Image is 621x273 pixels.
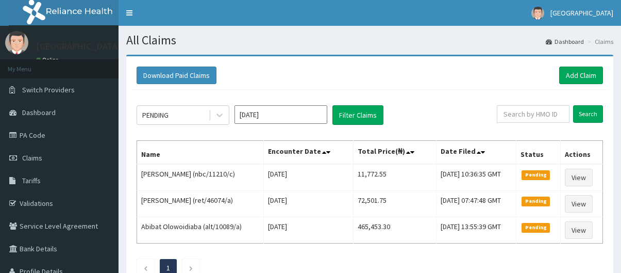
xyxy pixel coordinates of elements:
td: [DATE] [263,164,353,191]
a: View [565,169,593,186]
input: Search by HMO ID [497,105,569,123]
td: Abibat Olowoidiaba (alt/10089/a) [137,217,264,244]
span: Pending [522,223,550,232]
td: 11,772.55 [353,164,436,191]
button: Filter Claims [332,105,383,125]
span: Tariffs [22,176,41,185]
td: 72,501.75 [353,191,436,217]
span: Pending [522,197,550,206]
span: Claims [22,153,42,163]
td: [DATE] [263,217,353,244]
th: Name [137,141,264,165]
img: User Image [531,7,544,20]
span: Pending [522,170,550,180]
img: User Image [5,31,28,54]
input: Select Month and Year [234,105,327,124]
td: [PERSON_NAME] (nbc/11210/c) [137,164,264,191]
th: Total Price(₦) [353,141,436,165]
button: Download Paid Claims [137,67,216,84]
a: Online [36,56,61,63]
td: [DATE] 07:47:48 GMT [436,191,516,217]
input: Search [573,105,603,123]
a: View [565,195,593,213]
span: [GEOGRAPHIC_DATA] [550,8,613,18]
a: Add Claim [559,67,603,84]
td: [DATE] 10:36:35 GMT [436,164,516,191]
span: Switch Providers [22,85,75,94]
a: Page 1 is your current page [166,263,170,272]
h1: All Claims [126,34,613,47]
a: Previous page [143,263,148,272]
td: 465,453.30 [353,217,436,244]
a: Next page [189,263,193,272]
td: [DATE] [263,191,353,217]
a: Dashboard [546,37,584,46]
th: Date Filed [436,141,516,165]
a: View [565,221,593,239]
li: Claims [585,37,613,46]
th: Status [516,141,560,165]
span: Dashboard [22,108,56,117]
td: [DATE] 13:55:39 GMT [436,217,516,244]
td: [PERSON_NAME] (ret/46074/a) [137,191,264,217]
th: Actions [560,141,602,165]
div: PENDING [142,110,169,120]
p: [GEOGRAPHIC_DATA] [36,42,121,51]
th: Encounter Date [263,141,353,165]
